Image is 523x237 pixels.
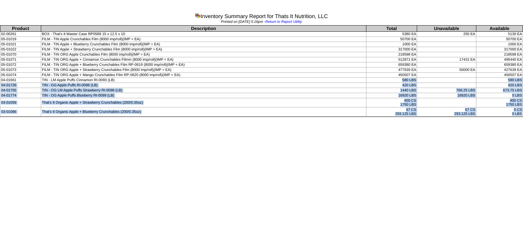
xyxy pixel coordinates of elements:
img: graph.gif [195,13,201,18]
td: That's It Organic Apple + Strawberry Crunchables (200/0.35oz) [41,98,366,107]
td: 03-01059 [0,98,41,107]
td: BOX - That's It Master Case RP0589 15 x 12.5 x 10 [41,32,366,37]
td: 67 CS 293.125 LBS [417,107,476,117]
td: FILM - TIN ORG Apple + Blueberry Crunchables Film RP-0619 (8000 imp/roll)(IMP = EA) [41,62,366,68]
td: FILM - TIN Apple Crunchables Film (8000 imp/roll)(IMP = EA) [41,37,366,42]
td: 5380 EA [366,32,417,37]
td: 218598 EA [366,52,417,57]
td: 659380 EA [476,62,523,68]
td: 5130 EA [476,32,523,37]
td: 05-01021 [0,42,41,47]
td: 1440 LBS [366,88,417,93]
td: FILM - TIN ORG Apple Crunchables Film (8000 imp/roll)(IMP = EA) [41,52,366,57]
th: Product [0,26,41,32]
td: That's It Organic Apple + Blueberry Crunchables (200/0.35oz) [41,107,366,117]
td: 17431 EA [417,57,476,62]
td: 250 EA [417,32,476,37]
td: 450507 EA [476,73,523,78]
td: 03-01066 [0,107,41,117]
td: 50000 EA [417,68,476,73]
td: 05-01019 [0,37,41,42]
td: 450507 EA [366,73,417,78]
td: 16920 LBS [417,93,476,98]
td: 02-00261 [0,32,41,37]
td: 16920 LBS [366,93,417,98]
td: 05-01022 [0,47,41,52]
th: Total [366,26,417,32]
td: 05-01073 [0,68,41,73]
td: 05-01072 [0,62,41,68]
td: 495440 EA [476,57,523,62]
td: FILM - TIN Apple + Strawberry Crunchables Film (8000 imp/roll)(IMP = EA) [41,47,366,52]
a: Return to Report Utility [265,20,302,24]
td: 0 CS 0 LBS [476,107,523,117]
td: 50700 EA [366,37,417,42]
td: 67 CS 293.125 LBS [366,107,417,117]
th: Description [41,26,366,32]
td: 04-01755 [0,88,41,93]
td: FILM - TIN ORG Apple + Cinnamon Crunchables Filmm (8000 imp/roll)(IMP = EA) [41,57,366,62]
td: 580 LBS [476,78,523,83]
td: 420 LBS [366,83,417,88]
td: FILM - TIN ORG Apple + Strawberry Crunchables Film (8000 imp/roll)(IMP = EA) [41,68,366,73]
td: 50700 EA [476,37,523,42]
td: 673.75 LBS [476,88,523,93]
td: 04-01774 [0,93,41,98]
td: FILM - TIN ORG Apple + Mango Crunchables Film RP-0620 (8000 imp/roll)(IMP = EA) [41,73,366,78]
td: 427639 EA [476,68,523,73]
td: TIN - OG Apple Puffs RI-0096 (LB) [41,83,366,88]
th: Available [476,26,523,32]
th: Unavailable [417,26,476,32]
td: 659380 EA [366,62,417,68]
td: 400 CS 1750 LBS [366,98,417,107]
td: 0 LBS [476,93,523,98]
td: TIN - OG LM Apple Puffs Strawberry RI-0098 (LB) [41,88,366,93]
td: 05-01070 [0,52,41,57]
td: 218598 EA [476,52,523,57]
td: 05-01074 [0,73,41,78]
td: 477639 EA [366,68,417,73]
td: 05-01071 [0,57,41,62]
td: TIN - OG Apple Puffs Blueberry RI-0099 (LB) [41,93,366,98]
td: 317000 EA [366,47,417,52]
td: 766.25 LBS [417,88,476,93]
td: 317000 EA [476,47,523,52]
td: 1000 EA [476,42,523,47]
td: 580 LBS [366,78,417,83]
td: 1000 EA [366,42,417,47]
td: TIN - LM Apple Puffs Cinnamon RI-0093 (LB) [41,78,366,83]
td: 04-01661 [0,78,41,83]
td: 400 CS 1750 LBS [476,98,523,107]
td: FILM - TIN Apple + Blueberry Crunchables Film (8000 imp/roll)(IMP = EA) [41,42,366,47]
td: 512871 EA [366,57,417,62]
td: 420 LBS [476,83,523,88]
td: 04-01726 [0,83,41,88]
